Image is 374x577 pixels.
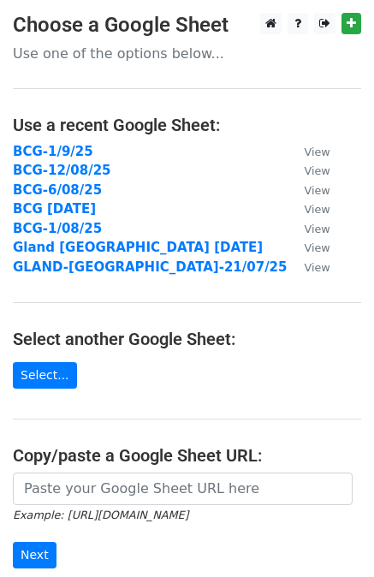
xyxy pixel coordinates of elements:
[13,45,361,62] p: Use one of the options below...
[13,259,288,275] a: GLAND-[GEOGRAPHIC_DATA]-21/07/25
[13,329,361,349] h4: Select another Google Sheet:
[288,221,330,236] a: View
[13,445,361,466] h4: Copy/paste a Google Sheet URL:
[13,144,93,159] a: BCG-1/9/25
[305,241,330,254] small: View
[288,201,330,217] a: View
[13,240,263,255] a: Gland [GEOGRAPHIC_DATA] [DATE]
[13,163,111,178] a: BCG-12/08/25
[13,509,188,521] small: Example: [URL][DOMAIN_NAME]
[13,201,96,217] a: BCG [DATE]
[305,164,330,177] small: View
[288,144,330,159] a: View
[13,182,102,198] a: BCG-6/08/25
[13,221,102,236] a: BCG-1/08/25
[305,223,330,235] small: View
[305,184,330,197] small: View
[305,261,330,274] small: View
[13,362,77,389] a: Select...
[13,13,361,38] h3: Choose a Google Sheet
[13,542,56,568] input: Next
[305,146,330,158] small: View
[305,203,330,216] small: View
[288,163,330,178] a: View
[288,240,330,255] a: View
[288,182,330,198] a: View
[13,473,353,505] input: Paste your Google Sheet URL here
[13,115,361,135] h4: Use a recent Google Sheet:
[288,259,330,275] a: View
